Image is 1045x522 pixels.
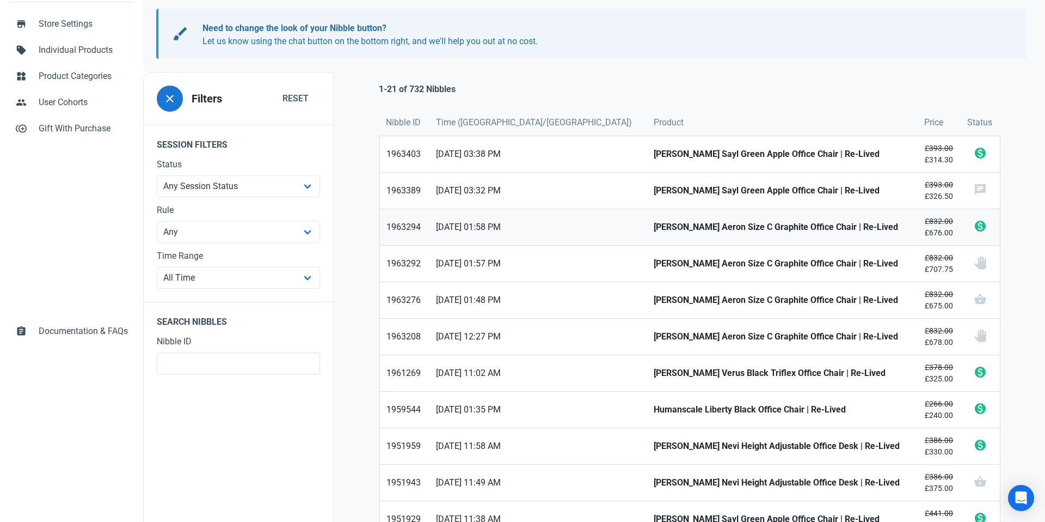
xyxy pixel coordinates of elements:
span: close [163,92,176,105]
label: Rule [157,204,320,217]
img: status_user_offer_unavailable.svg [974,329,987,342]
a: [PERSON_NAME] Nevi Height Adjustable Office Desk | Re-Lived [647,428,917,464]
span: [DATE] 01:48 PM [436,294,641,307]
span: Reset [282,92,309,105]
strong: [PERSON_NAME] Aeron Size C Graphite Office Chair | Re-Lived [654,294,911,307]
span: User Cohorts [39,96,128,109]
strong: Humanscale Liberty Black Office Chair | Re-Lived [654,403,911,416]
a: widgetsProduct Categories [9,63,134,89]
a: [DATE] 01:48 PM [429,282,647,318]
s: £386.00 [925,472,953,481]
a: shopping_basket [961,282,1000,318]
span: sell [16,44,27,54]
legend: Session Filters [144,125,333,158]
a: 1951943 [380,465,429,501]
a: [PERSON_NAME] Aeron Size C Graphite Office Chair | Re-Lived [647,319,917,355]
span: Store Settings [39,17,128,31]
span: Price [924,116,943,129]
a: [DATE] 11:58 AM [429,428,647,464]
a: [DATE] 03:38 PM [429,136,647,172]
span: Status [967,116,992,129]
span: Documentation & FAQs [39,325,128,338]
small: £707.75 [924,252,954,275]
s: £441.00 [925,509,953,518]
a: £832.00£678.00 [918,319,961,355]
span: shopping_basket [974,293,987,306]
span: chat [974,183,987,196]
label: Status [157,158,320,171]
a: chat [961,173,1000,209]
a: shopping_basket [961,465,1000,501]
strong: [PERSON_NAME] Sayl Green Apple Office Chair | Re-Lived [654,148,911,161]
span: control_point_duplicate [16,122,27,133]
s: £832.00 [925,217,953,226]
a: 1951959 [380,428,429,464]
a: assignmentDocumentation & FAQs [9,318,134,344]
span: people [16,96,27,107]
span: assignment [16,325,27,336]
a: sellIndividual Products [9,37,134,63]
a: £378.00£325.00 [918,355,961,391]
strong: [PERSON_NAME] Verus Black Triflex Office Chair | Re-Lived [654,367,911,380]
s: £832.00 [925,326,953,335]
s: £386.00 [925,436,953,445]
span: [DATE] 01:58 PM [436,221,641,234]
span: monetization_on [974,402,987,415]
span: Individual Products [39,44,128,57]
h3: Filters [192,93,222,105]
span: [DATE] 12:27 PM [436,330,641,343]
span: brush [171,25,189,43]
span: shopping_basket [974,475,987,488]
s: £832.00 [925,290,953,299]
a: Humanscale Liberty Black Office Chair | Re-Lived [647,392,917,428]
div: Open Intercom Messenger [1008,485,1034,511]
a: £393.00£326.50 [918,173,961,209]
span: Product Categories [39,70,128,83]
span: [DATE] 11:02 AM [436,367,641,380]
a: 1959544 [380,392,429,428]
small: £675.00 [924,289,954,312]
a: monetization_on [961,136,1000,172]
span: Product [654,116,684,129]
a: monetization_on [961,428,1000,464]
a: monetization_on [961,209,1000,245]
span: [DATE] 03:38 PM [436,148,641,161]
a: £832.00£707.75 [918,246,961,282]
span: [DATE] 11:58 AM [436,440,641,453]
span: [DATE] 01:57 PM [436,257,641,270]
a: [DATE] 01:35 PM [429,392,647,428]
span: [DATE] 03:32 PM [436,184,641,197]
p: 1-21 of 732 Nibbles [379,83,456,96]
span: widgets [16,70,27,81]
s: £266.00 [925,399,953,408]
label: Time Range [157,250,320,263]
span: monetization_on [974,220,987,233]
p: Let us know using the chat button on the bottom right, and we'll help you out at no cost. [202,22,1000,48]
a: [DATE] 03:32 PM [429,173,647,209]
a: 1963294 [380,209,429,245]
s: £393.00 [925,144,953,153]
a: [PERSON_NAME] Verus Black Triflex Office Chair | Re-Lived [647,355,917,391]
a: £832.00£676.00 [918,209,961,245]
a: control_point_duplicateGift With Purchase [9,116,134,142]
span: [DATE] 01:35 PM [436,403,641,416]
a: [PERSON_NAME] Sayl Green Apple Office Chair | Re-Lived [647,173,917,209]
a: [PERSON_NAME] Sayl Green Apple Office Chair | Re-Lived [647,136,917,172]
span: monetization_on [974,147,987,160]
small: £375.00 [924,471,954,494]
a: [PERSON_NAME] Aeron Size C Graphite Office Chair | Re-Lived [647,209,917,245]
strong: [PERSON_NAME] Nevi Height Adjustable Office Desk | Re-Lived [654,476,911,489]
strong: [PERSON_NAME] Nevi Height Adjustable Office Desk | Re-Lived [654,440,911,453]
a: £832.00£675.00 [918,282,961,318]
span: store [16,17,27,28]
span: Nibble ID [386,116,421,129]
a: £393.00£314.30 [918,136,961,172]
a: [DATE] 11:49 AM [429,465,647,501]
span: Gift With Purchase [39,122,128,135]
s: £832.00 [925,253,953,262]
a: £386.00£375.00 [918,465,961,501]
a: [PERSON_NAME] Nevi Height Adjustable Office Desk | Re-Lived [647,465,917,501]
small: £678.00 [924,325,954,348]
legend: Search Nibbles [144,302,333,335]
button: Reset [271,88,320,110]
